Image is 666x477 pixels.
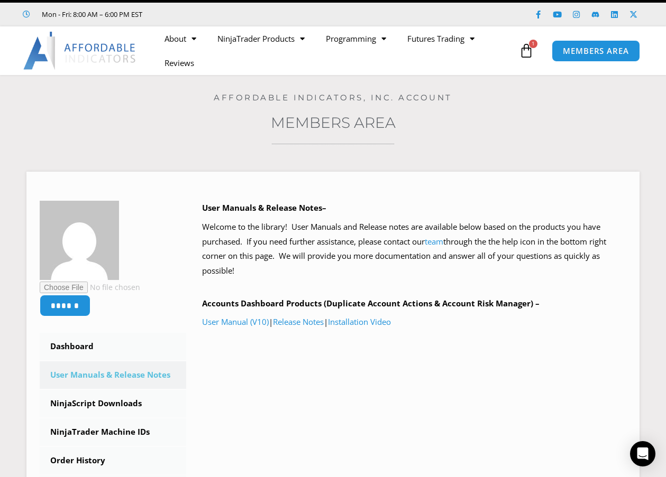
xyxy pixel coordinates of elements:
[202,202,326,213] b: User Manuals & Release Notes–
[40,361,186,389] a: User Manuals & Release Notes
[154,51,205,75] a: Reviews
[202,316,269,327] a: User Manual (V10)
[503,35,550,66] a: 1
[425,236,443,247] a: team
[40,333,186,360] a: Dashboard
[202,315,626,330] p: | |
[39,8,142,21] span: Mon - Fri: 8:00 AM – 6:00 PM EST
[207,26,315,51] a: NinjaTrader Products
[157,9,316,20] iframe: Customer reviews powered by Trustpilot
[563,47,629,55] span: MEMBERS AREA
[154,26,207,51] a: About
[40,390,186,417] a: NinjaScript Downloads
[397,26,485,51] a: Futures Trading
[23,32,137,70] img: LogoAI | Affordable Indicators – NinjaTrader
[202,298,540,308] b: Accounts Dashboard Products (Duplicate Account Actions & Account Risk Manager) –
[214,92,452,102] a: Affordable Indicators, Inc. Account
[529,40,537,48] span: 1
[40,418,186,446] a: NinjaTrader Machine IDs
[202,220,626,278] p: Welcome to the library! User Manuals and Release notes are available below based on the products ...
[154,26,516,75] nav: Menu
[630,441,655,466] div: Open Intercom Messenger
[40,447,186,474] a: Order History
[328,316,391,327] a: Installation Video
[273,316,324,327] a: Release Notes
[552,40,640,62] a: MEMBERS AREA
[271,114,396,132] a: Members Area
[40,201,119,280] img: 404ac7d618c96c00aa0eefc44be3ab7555586e891ef9db552959d5737e496a5b
[315,26,397,51] a: Programming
